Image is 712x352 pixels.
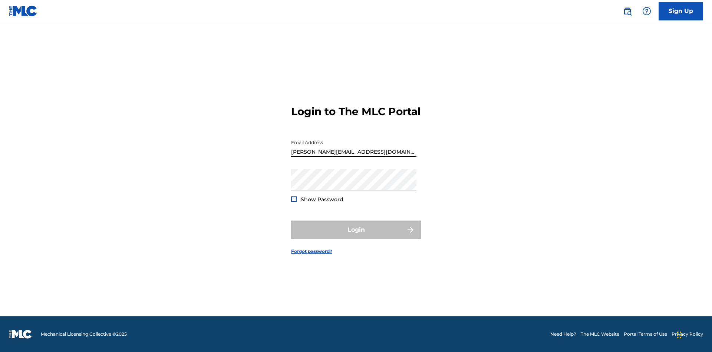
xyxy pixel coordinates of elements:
[550,331,576,338] a: Need Help?
[291,105,421,118] h3: Login to The MLC Portal
[301,196,343,203] span: Show Password
[642,7,651,16] img: help
[41,331,127,338] span: Mechanical Licensing Collective © 2025
[675,316,712,352] iframe: Chat Widget
[9,6,37,16] img: MLC Logo
[624,331,667,338] a: Portal Terms of Use
[672,331,703,338] a: Privacy Policy
[620,4,635,19] a: Public Search
[291,248,332,255] a: Forgot password?
[9,330,32,339] img: logo
[677,324,682,346] div: Drag
[581,331,619,338] a: The MLC Website
[623,7,632,16] img: search
[659,2,703,20] a: Sign Up
[639,4,654,19] div: Help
